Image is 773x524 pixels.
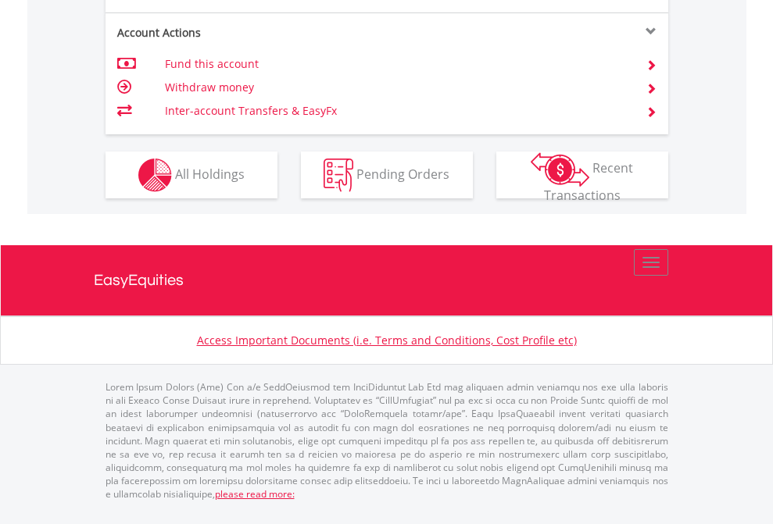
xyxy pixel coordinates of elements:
[94,245,680,315] a: EasyEquities
[356,165,449,182] span: Pending Orders
[301,151,473,198] button: Pending Orders
[324,159,353,192] img: pending_instructions-wht.png
[106,380,668,501] p: Lorem Ipsum Dolors (Ame) Con a/e SeddOeiusmod tem InciDiduntut Lab Etd mag aliquaen admin veniamq...
[197,333,577,348] a: Access Important Documents (i.e. Terms and Conditions, Cost Profile etc)
[165,76,627,99] td: Withdraw money
[165,99,627,123] td: Inter-account Transfers & EasyFx
[165,52,627,76] td: Fund this account
[138,159,172,192] img: holdings-wht.png
[106,25,387,41] div: Account Actions
[106,151,277,198] button: All Holdings
[531,152,589,187] img: transactions-zar-wht.png
[215,487,295,501] a: please read more:
[496,151,668,198] button: Recent Transactions
[175,165,245,182] span: All Holdings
